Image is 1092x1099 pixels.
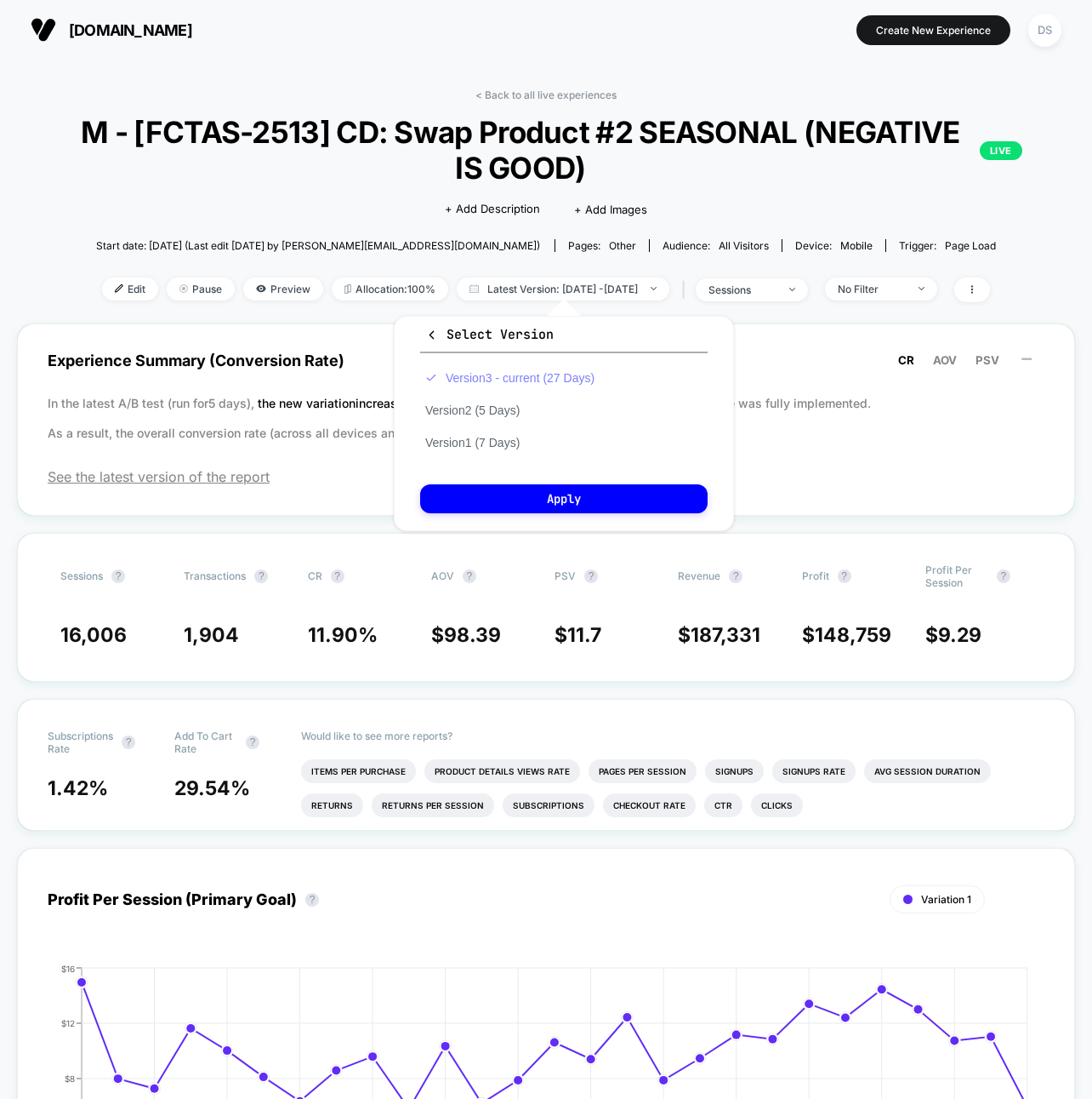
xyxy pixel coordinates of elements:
[258,396,611,410] span: the new variation increased the conversion rate (CR) by 5.30 %
[445,201,540,218] span: + Add Description
[115,284,123,293] img: edit
[678,278,696,302] span: |
[815,623,891,647] span: 148,759
[48,468,1044,485] span: See the latest version of the report
[574,203,647,216] span: + Add Images
[48,341,1044,380] span: Experience Summary (Conversion Rate)
[893,352,919,368] button: CR
[425,326,554,343] span: Select Version
[305,893,319,907] button: ?
[997,570,1010,583] button: ?
[475,89,617,101] a: < Back to all live experiences
[925,564,988,589] span: Profit Per Session
[431,623,501,647] span: $
[31,17,56,43] img: Visually logo
[167,278,235,301] span: Pause
[420,484,708,513] button: Apply
[704,793,742,817] li: Ctr
[1028,14,1061,47] div: DS
[651,287,657,290] img: end
[802,570,829,582] span: Profit
[838,570,851,583] button: ?
[772,759,856,783] li: Signups Rate
[174,776,250,800] span: 29.54 %
[925,623,981,647] span: $
[444,623,501,647] span: 98.39
[69,21,192,39] span: [DOMAIN_NAME]
[420,370,600,386] button: Version3 - current (27 Days)
[420,435,525,450] button: Version1 (7 Days)
[184,570,246,582] span: Transactions
[331,570,344,583] button: ?
[243,278,323,301] span: Preview
[174,730,237,755] span: Add To Cart Rate
[503,793,594,817] li: Subscriptions
[802,623,891,647] span: $
[589,759,697,783] li: Pages Per Session
[463,570,476,583] button: ?
[567,623,601,647] span: 11.7
[61,963,75,973] tspan: $16
[928,352,962,368] button: AOV
[254,570,268,583] button: ?
[945,239,996,252] span: Page Load
[708,283,776,296] div: sessions
[26,16,197,43] button: [DOMAIN_NAME]
[864,759,991,783] li: Avg Session Duration
[663,239,769,252] div: Audience:
[970,352,1004,368] button: PSV
[584,570,598,583] button: ?
[729,570,742,583] button: ?
[603,793,696,817] li: Checkout Rate
[102,278,158,301] span: Edit
[308,570,322,582] span: CR
[609,239,636,252] span: other
[555,570,576,582] span: PSV
[246,736,259,749] button: ?
[938,623,981,647] span: 9.29
[420,403,525,418] button: Version2 (5 Days)
[555,623,601,647] span: $
[424,759,580,783] li: Product Details Views Rate
[975,353,999,367] span: PSV
[48,388,1044,448] p: In the latest A/B test (run for 5 days), before the experience was fully implemented. As a result...
[705,759,764,783] li: Signups
[719,239,769,252] span: All Visitors
[899,239,996,252] div: Trigger:
[840,239,873,252] span: mobile
[372,793,494,817] li: Returns Per Session
[431,570,454,582] span: AOV
[691,623,760,647] span: 187,331
[332,278,448,301] span: Allocation: 100%
[301,793,363,817] li: Returns
[420,325,708,353] button: Select Version
[60,623,127,647] span: 16,006
[308,623,378,647] span: 11.90 %
[122,736,135,749] button: ?
[933,353,957,367] span: AOV
[678,623,760,647] span: $
[856,15,1010,45] button: Create New Experience
[469,284,479,293] img: calendar
[301,730,1044,742] p: Would like to see more reports?
[111,570,125,583] button: ?
[184,623,239,647] span: 1,904
[301,759,416,783] li: Items Per Purchase
[344,284,351,294] img: rebalance
[751,793,803,817] li: Clicks
[96,239,540,252] span: Start date: [DATE] (Last edit [DATE] by [PERSON_NAME][EMAIL_ADDRESS][DOMAIN_NAME])
[898,353,914,367] span: CR
[678,570,720,582] span: Revenue
[782,239,885,252] span: Device:
[70,114,1022,186] span: M - [FCTAS-2513] CD: Swap Product #2 SEASONAL (NEGATIVE IS GOOD)
[457,278,669,301] span: Latest Version: [DATE] - [DATE]
[48,730,113,755] span: Subscriptions Rate
[48,776,108,800] span: 1.42 %
[921,893,971,906] span: Variation 1
[60,570,103,582] span: Sessions
[980,141,1022,160] p: LIVE
[919,287,924,290] img: end
[1023,13,1066,48] button: DS
[789,288,795,291] img: end
[568,239,636,252] div: Pages:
